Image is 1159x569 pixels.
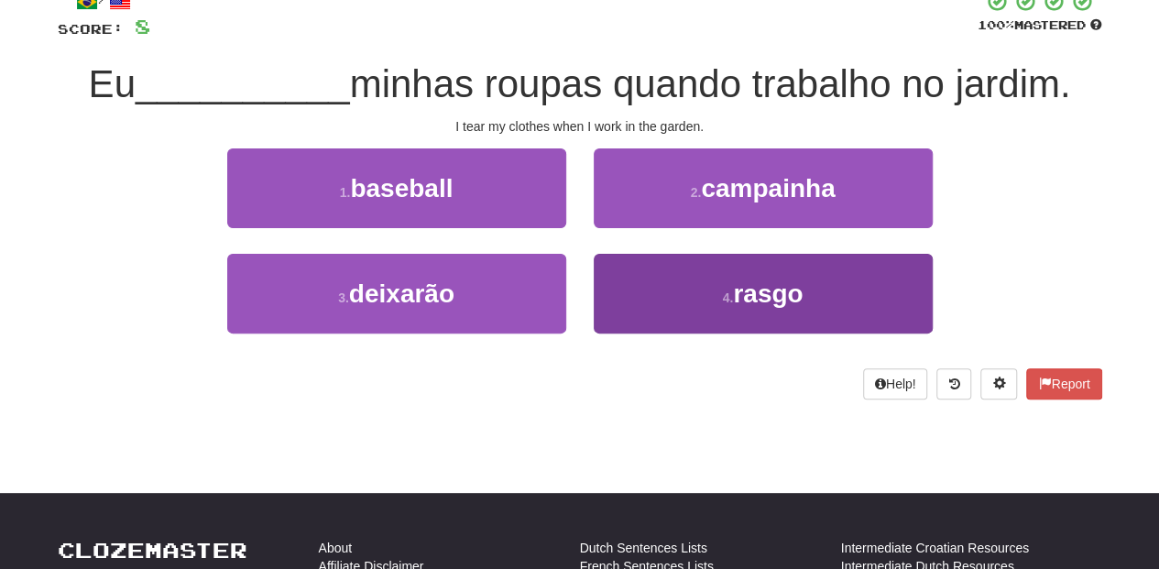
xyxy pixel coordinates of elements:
[841,539,1029,557] a: Intermediate Croatian Resources
[58,117,1102,136] div: I tear my clothes when I work in the garden.
[701,174,835,202] span: campainha
[594,254,933,334] button: 4.rasgo
[863,368,928,399] button: Help!
[135,15,150,38] span: 8
[350,62,1071,105] span: minhas roupas quando trabalho no jardim.
[350,174,453,202] span: baseball
[58,539,247,562] a: Clozemaster
[89,62,136,105] span: Eu
[936,368,971,399] button: Round history (alt+y)
[136,62,350,105] span: __________
[978,17,1102,34] div: Mastered
[340,185,351,200] small: 1 .
[319,539,353,557] a: About
[338,290,349,305] small: 3 .
[691,185,702,200] small: 2 .
[733,279,803,308] span: rasgo
[58,21,124,37] span: Score:
[227,148,566,228] button: 1.baseball
[594,148,933,228] button: 2.campainha
[723,290,734,305] small: 4 .
[1026,368,1101,399] button: Report
[978,17,1014,32] span: 100 %
[349,279,454,308] span: deixarão
[227,254,566,334] button: 3.deixarão
[580,539,707,557] a: Dutch Sentences Lists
